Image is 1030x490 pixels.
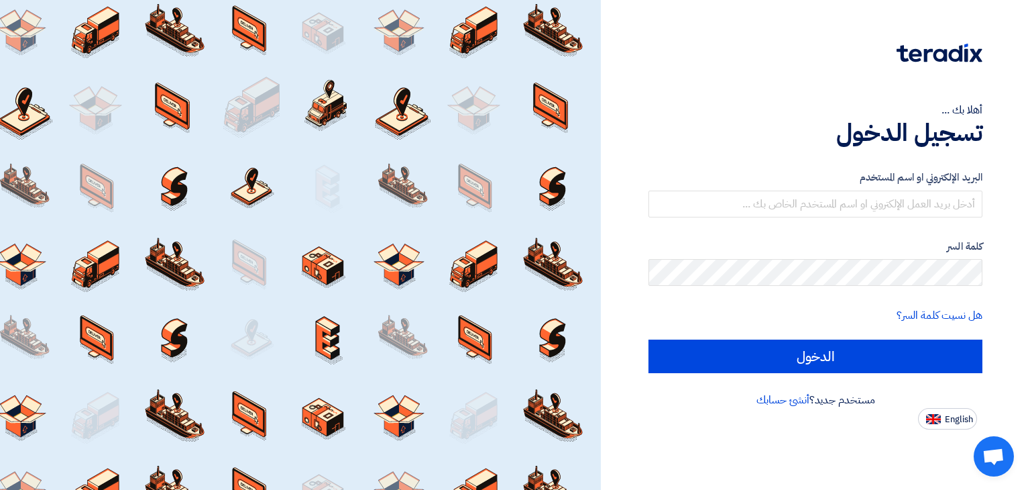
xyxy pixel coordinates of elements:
div: Open chat [974,436,1014,477]
input: أدخل بريد العمل الإلكتروني او اسم المستخدم الخاص بك ... [648,191,982,217]
a: هل نسيت كلمة السر؟ [897,307,982,324]
div: مستخدم جديد؟ [648,392,982,408]
div: أهلا بك ... [648,102,982,118]
button: English [918,408,977,430]
img: Teradix logo [897,44,982,62]
h1: تسجيل الدخول [648,118,982,148]
a: أنشئ حسابك [756,392,809,408]
input: الدخول [648,340,982,373]
span: English [945,415,973,424]
label: البريد الإلكتروني او اسم المستخدم [648,170,982,185]
label: كلمة السر [648,239,982,254]
img: en-US.png [926,414,941,424]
